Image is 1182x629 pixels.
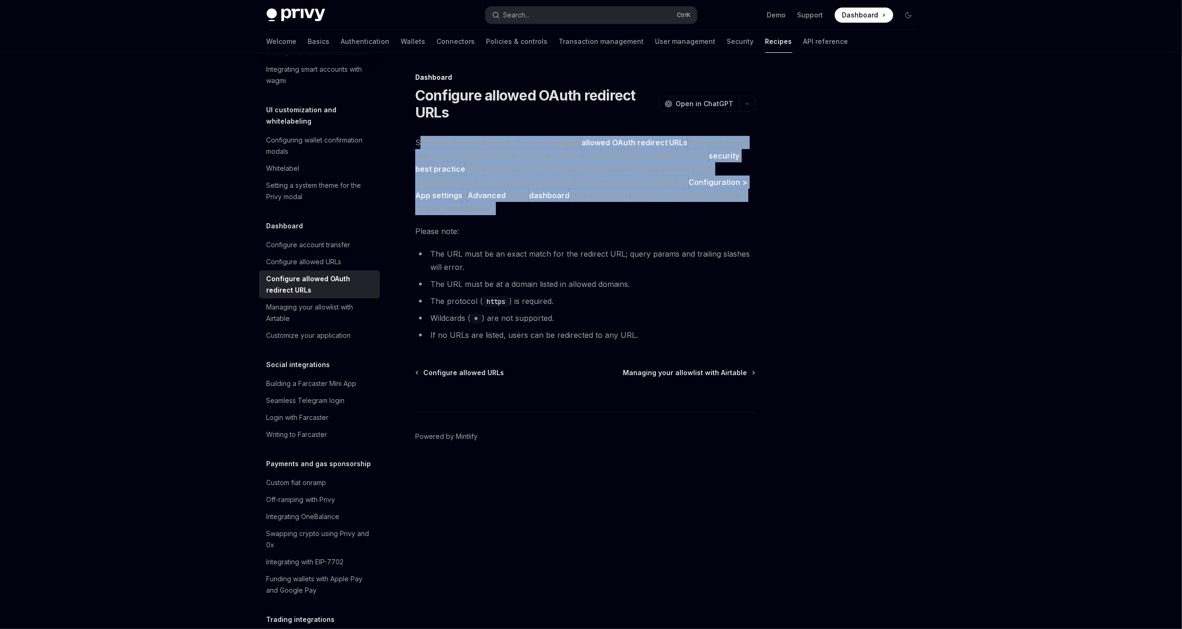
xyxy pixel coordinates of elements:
[259,61,380,89] a: Integrating smart accounts with wagmi
[483,296,509,307] code: https
[259,474,380,491] a: Custom fiat onramp
[767,10,786,20] a: Demo
[415,328,755,342] li: If no URLs are listed, users can be redirected to any URL.
[623,368,754,377] a: Managing your allowlist with Airtable
[401,30,426,53] a: Wallets
[267,511,340,522] div: Integrating OneBalance
[659,96,739,112] button: Open in ChatGPT
[267,528,374,551] div: Swapping crypto using Privy and 0x
[267,220,303,232] h5: Dashboard
[415,247,755,274] li: The URL must be an exact match for the redirect URL; query params and trailing slashes will error.
[415,87,655,121] h1: Configure allowed OAuth redirect URLs
[259,177,380,205] a: Setting a system theme for the Privy modal
[267,412,329,423] div: Login with Farcaster
[267,64,374,86] div: Integrating smart accounts with wagmi
[415,432,478,441] a: Powered by Mintlify
[415,277,755,291] li: The URL must be at a domain listed in allowed domains.
[267,302,374,324] div: Managing your allowlist with Airtable
[259,491,380,508] a: Off-ramping with Privy
[267,239,351,251] div: Configure account transfer
[677,11,691,19] span: Ctrl K
[416,368,504,377] a: Configure allowed URLs
[341,30,390,53] a: Authentication
[259,236,380,253] a: Configure account transfer
[308,30,330,53] a: Basics
[415,311,755,325] li: Wildcards ( ) are not supported.
[529,191,570,201] a: dashboard
[267,30,297,53] a: Welcome
[267,378,357,389] div: Building a Farcaster Mini App
[503,9,530,21] div: Search...
[259,253,380,270] a: Configure allowed URLs
[259,375,380,392] a: Building a Farcaster Mini App
[267,273,374,296] div: Configure allowed OAuth redirect URLs
[267,134,374,157] div: Configuring wallet confirmation modals
[267,330,351,341] div: Customize your application
[676,99,734,109] span: Open in ChatGPT
[267,494,335,505] div: Off-ramping with Privy
[901,8,916,23] button: Toggle dark mode
[655,30,716,53] a: User management
[486,30,548,53] a: Policies & controls
[259,409,380,426] a: Login with Farcaster
[415,225,755,238] span: Please note:
[267,614,335,625] h5: Trading integrations
[437,30,475,53] a: Connectors
[415,73,755,82] div: Dashboard
[259,508,380,525] a: Integrating OneBalance
[559,30,644,53] a: Transaction management
[259,392,380,409] a: Seamless Telegram login
[797,10,823,20] a: Support
[267,458,371,470] h5: Payments and gas sponsorship
[765,30,792,53] a: Recipes
[259,554,380,570] a: Integrating with EIP-7702
[267,573,374,596] div: Funding wallets with Apple Pay and Google Pay
[835,8,893,23] a: Dashboard
[415,151,740,174] strong: security best practice
[259,270,380,299] a: Configure allowed OAuth redirect URLs
[623,368,747,377] span: Managing your allowlist with Airtable
[267,104,380,127] h5: UI customization and whitelabeling
[267,429,327,440] div: Writing to Farcaster
[842,10,879,20] span: Dashboard
[804,30,848,53] a: API reference
[486,7,697,24] button: Search...CtrlK
[267,556,344,568] div: Integrating with EIP-7702
[267,477,327,488] div: Custom fiat onramp
[468,191,506,200] strong: Advanced
[267,180,374,202] div: Setting a system theme for the Privy modal
[415,136,755,215] span: Similar to allowed domains, you can configure to restrict where users can be redirected after the...
[259,132,380,160] a: Configuring wallet confirmation modals
[581,138,688,147] strong: allowed OAuth redirect URLs
[259,299,380,327] a: Managing your allowlist with Airtable
[259,570,380,599] a: Funding wallets with Apple Pay and Google Pay
[727,30,754,53] a: Security
[259,525,380,554] a: Swapping crypto using Privy and 0x
[259,426,380,443] a: Writing to Farcaster
[423,368,504,377] span: Configure allowed URLs
[259,160,380,177] a: Whitelabel
[267,359,330,370] h5: Social integrations
[267,256,342,268] div: Configure allowed URLs
[267,395,345,406] div: Seamless Telegram login
[259,327,380,344] a: Customize your application
[267,8,325,22] img: dark logo
[267,163,300,174] div: Whitelabel
[415,294,755,308] li: The protocol ( ) is required.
